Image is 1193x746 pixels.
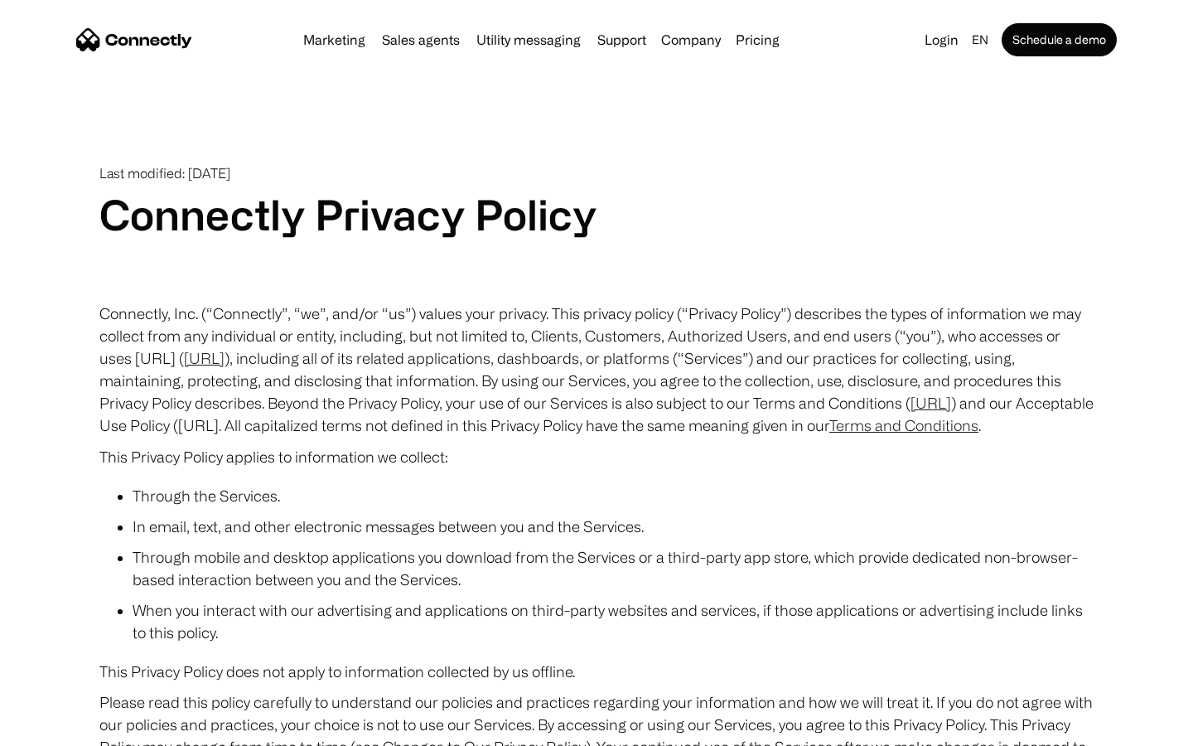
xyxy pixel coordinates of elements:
[17,715,99,740] aside: Language selected: English
[99,271,1094,294] p: ‍
[918,28,965,51] a: Login
[99,661,1094,683] p: This Privacy Policy does not apply to information collected by us offline.
[972,28,988,51] div: en
[133,516,1094,538] li: In email, text, and other electronic messages between you and the Services.
[297,33,372,46] a: Marketing
[133,485,1094,507] li: Through the Services.
[829,417,978,434] a: Terms and Conditions
[661,28,721,51] div: Company
[591,33,653,46] a: Support
[375,33,466,46] a: Sales agents
[33,717,99,740] ul: Language list
[470,33,587,46] a: Utility messaging
[1002,23,1117,56] a: Schedule a demo
[729,33,786,46] a: Pricing
[99,240,1094,263] p: ‍
[910,395,951,411] a: [URL]
[133,599,1094,644] li: When you interact with our advertising and applications on third-party websites and services, if ...
[99,190,1094,240] h1: Connectly Privacy Policy
[99,303,1094,437] p: Connectly, Inc. (“Connectly”, “we”, and/or “us”) values your privacy. This privacy policy (“Priva...
[99,166,1094,182] p: Last modified: [DATE]
[133,546,1094,591] li: Through mobile and desktop applications you download from the Services or a third-party app store...
[99,445,1094,468] p: This Privacy Policy applies to information we collect:
[184,350,225,366] a: [URL]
